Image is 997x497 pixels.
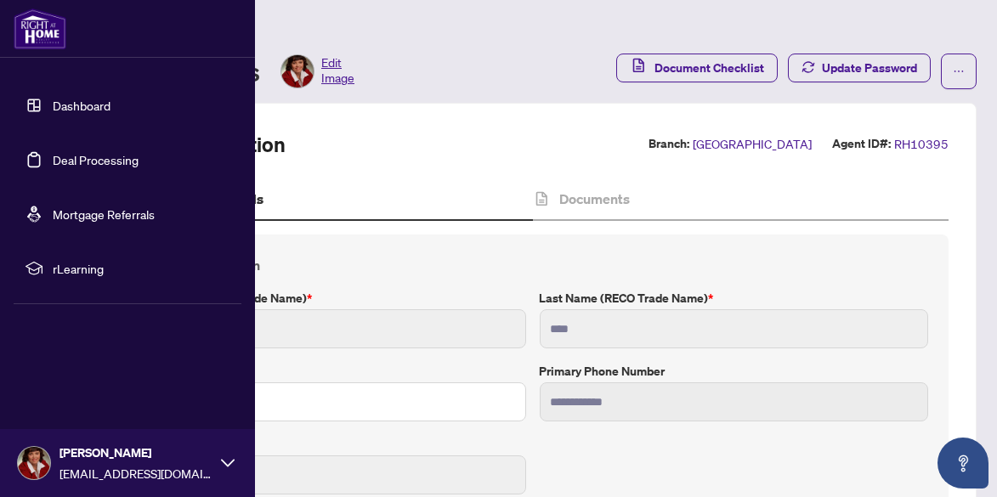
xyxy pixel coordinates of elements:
span: ellipsis [953,65,965,77]
img: Profile Icon [281,55,314,88]
h4: Contact Information [137,255,928,275]
button: Update Password [788,54,931,82]
span: Update Password [822,54,917,82]
h4: Documents [559,189,630,209]
label: Agent ID#: [832,134,891,154]
label: Legal Name [137,362,526,381]
label: First Name (RECO Trade Name) [137,289,526,308]
span: [EMAIL_ADDRESS][DOMAIN_NAME] [59,464,212,483]
a: Deal Processing [53,152,139,167]
span: [GEOGRAPHIC_DATA] [693,134,812,154]
label: Primary Phone Number [540,362,929,381]
label: E-mail Address [137,435,526,454]
a: Dashboard [53,98,110,113]
span: [PERSON_NAME] [59,443,212,462]
button: Open asap [938,438,989,489]
img: logo [14,8,66,49]
span: RH10395 [894,134,949,154]
span: Document Checklist [654,54,764,82]
button: Document Checklist [616,54,778,82]
img: Profile Icon [18,447,50,479]
span: Edit Image [321,54,354,88]
a: Mortgage Referrals [53,206,155,222]
label: Last Name (RECO Trade Name) [540,289,929,308]
label: Branch: [649,134,689,154]
span: rLearning [53,259,229,278]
